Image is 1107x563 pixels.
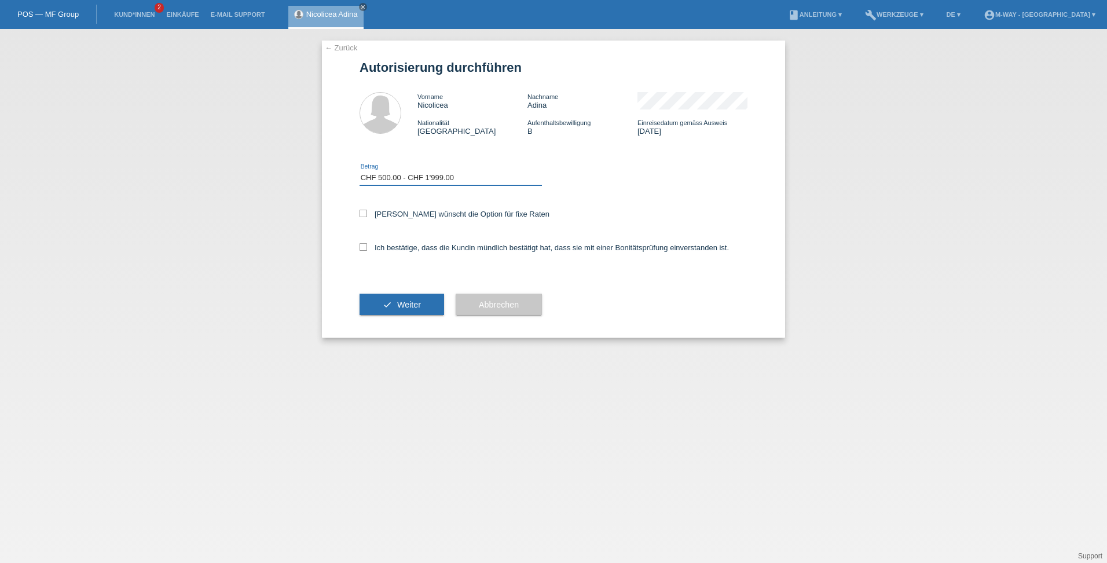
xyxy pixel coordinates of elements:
[859,11,929,18] a: buildWerkzeuge ▾
[360,210,549,218] label: [PERSON_NAME] wünscht die Option für fixe Raten
[306,10,358,19] a: Nicolicea Adina
[527,118,637,136] div: B
[397,300,421,309] span: Weiter
[360,4,366,10] i: close
[417,92,527,109] div: Nicolicea
[637,119,727,126] span: Einreisedatum gemäss Ausweis
[788,9,800,21] i: book
[941,11,966,18] a: DE ▾
[417,118,527,136] div: [GEOGRAPHIC_DATA]
[360,243,729,252] label: Ich bestätige, dass die Kundin mündlich bestätigt hat, dass sie mit einer Bonitätsprüfung einvers...
[360,294,444,316] button: check Weiter
[359,3,367,11] a: close
[17,10,79,19] a: POS — MF Group
[978,11,1101,18] a: account_circlem-way - [GEOGRAPHIC_DATA] ▾
[205,11,271,18] a: E-Mail Support
[417,93,443,100] span: Vorname
[1078,552,1102,560] a: Support
[325,43,357,52] a: ← Zurück
[527,93,558,100] span: Nachname
[160,11,204,18] a: Einkäufe
[108,11,160,18] a: Kund*innen
[865,9,877,21] i: build
[637,118,747,136] div: [DATE]
[527,92,637,109] div: Adina
[155,3,164,13] span: 2
[527,119,591,126] span: Aufenthaltsbewilligung
[984,9,995,21] i: account_circle
[383,300,392,309] i: check
[782,11,848,18] a: bookAnleitung ▾
[456,294,542,316] button: Abbrechen
[479,300,519,309] span: Abbrechen
[360,60,747,75] h1: Autorisierung durchführen
[417,119,449,126] span: Nationalität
